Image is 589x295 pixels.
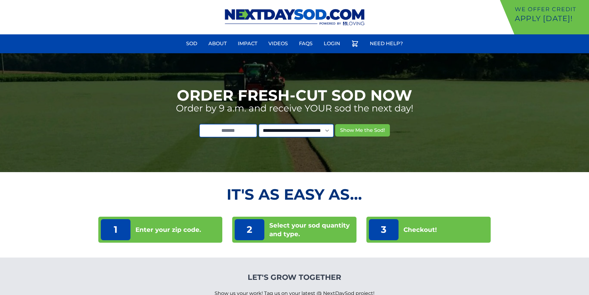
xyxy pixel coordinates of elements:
a: Login [320,36,344,51]
p: 3 [369,219,399,240]
h2: It's as Easy As... [98,187,491,202]
h4: Let's Grow Together [215,272,374,282]
h1: Order Fresh-Cut Sod Now [177,88,412,103]
a: Impact [234,36,261,51]
p: Enter your zip code. [135,225,201,234]
a: Sod [182,36,201,51]
p: Select your sod quantity and type. [269,221,354,238]
p: Checkout! [403,225,437,234]
p: 2 [235,219,264,240]
p: Order by 9 a.m. and receive YOUR sod the next day! [176,103,413,114]
a: FAQs [295,36,316,51]
a: Videos [265,36,292,51]
p: Apply [DATE]! [515,14,587,24]
a: Need Help? [366,36,407,51]
p: We offer Credit [515,5,587,14]
p: 1 [101,219,130,240]
button: Show Me the Sod! [335,124,390,137]
a: About [205,36,230,51]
